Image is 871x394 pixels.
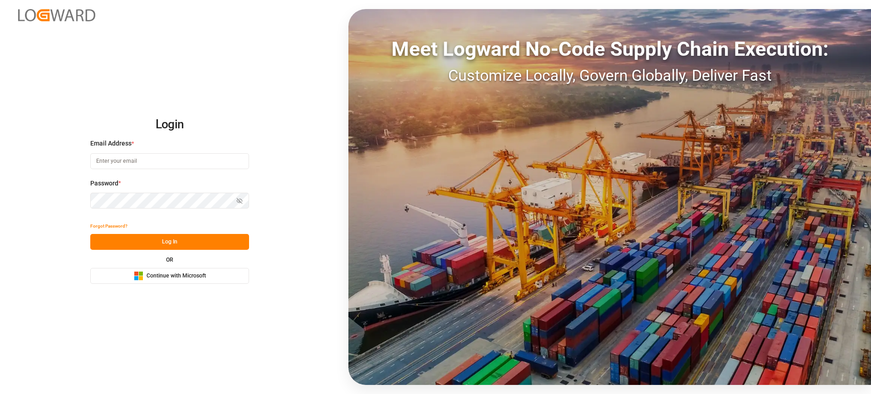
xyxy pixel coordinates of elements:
[90,218,127,234] button: Forgot Password?
[18,9,95,21] img: Logward_new_orange.png
[348,34,871,64] div: Meet Logward No-Code Supply Chain Execution:
[147,272,206,280] span: Continue with Microsoft
[90,139,132,148] span: Email Address
[348,64,871,87] div: Customize Locally, Govern Globally, Deliver Fast
[90,153,249,169] input: Enter your email
[90,179,118,188] span: Password
[166,257,173,263] small: OR
[90,234,249,250] button: Log In
[90,110,249,139] h2: Login
[90,268,249,284] button: Continue with Microsoft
